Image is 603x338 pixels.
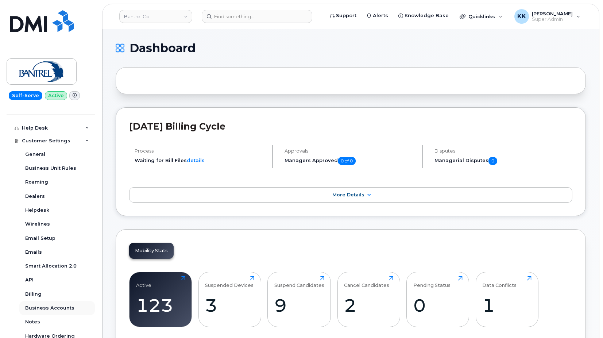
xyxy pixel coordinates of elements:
[285,148,416,154] h4: Approvals
[205,276,254,288] div: Suspended Devices
[274,276,324,323] a: Suspend Candidates9
[413,276,451,288] div: Pending Status
[482,276,517,288] div: Data Conflicts
[205,295,254,316] div: 3
[135,157,266,164] li: Waiting for Bill Files
[187,157,205,163] a: details
[482,276,532,323] a: Data Conflicts1
[338,157,356,165] span: 0 of 0
[482,295,532,316] div: 1
[274,295,324,316] div: 9
[285,157,416,165] h5: Managers Approved
[135,148,266,154] h4: Process
[434,148,572,154] h4: Disputes
[274,276,324,288] div: Suspend Candidates
[413,276,463,323] a: Pending Status0
[413,295,463,316] div: 0
[130,43,196,54] span: Dashboard
[136,295,185,316] div: 123
[205,276,254,323] a: Suspended Devices3
[136,276,151,288] div: Active
[332,192,364,197] span: More Details
[344,276,393,323] a: Cancel Candidates2
[344,276,389,288] div: Cancel Candidates
[488,157,497,165] span: 0
[434,157,572,165] h5: Managerial Disputes
[136,276,185,323] a: Active123
[129,121,572,132] h2: [DATE] Billing Cycle
[344,295,393,316] div: 2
